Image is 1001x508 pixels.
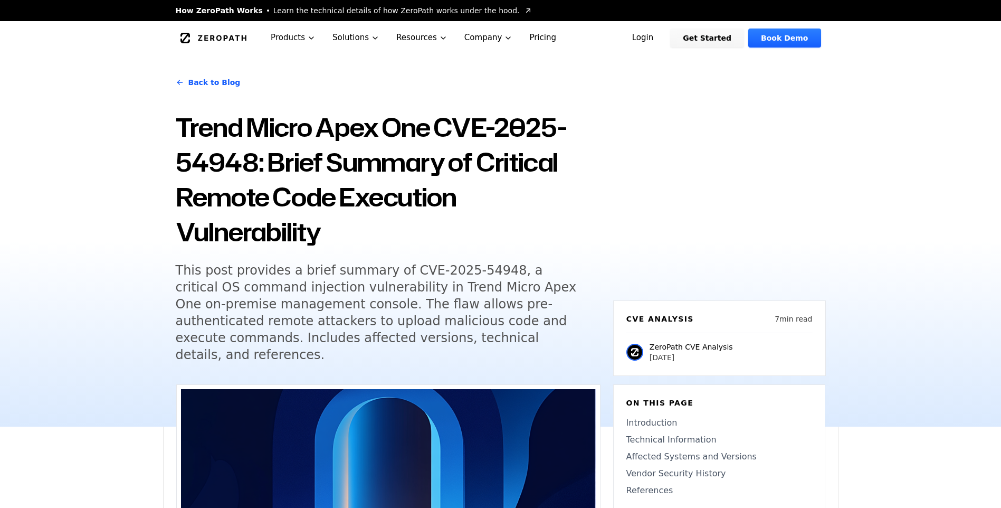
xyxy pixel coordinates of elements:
[626,417,812,429] a: Introduction
[262,21,324,54] button: Products
[626,484,812,497] a: References
[176,110,600,249] h1: Trend Micro Apex One CVE-2025-54948: Brief Summary of Critical Remote Code Execution Vulnerability
[388,21,456,54] button: Resources
[626,344,643,361] img: ZeroPath CVE Analysis
[670,29,744,48] a: Get Started
[456,21,521,54] button: Company
[626,398,812,408] h6: On this page
[650,352,733,363] p: [DATE]
[163,21,838,54] nav: Global
[748,29,821,48] a: Book Demo
[626,450,812,463] a: Affected Systems and Versions
[626,467,812,480] a: Vendor Security History
[273,5,520,16] span: Learn the technical details of how ZeroPath works under the hood.
[626,314,694,324] h6: CVE Analysis
[176,5,532,16] a: How ZeroPath WorksLearn the technical details of how ZeroPath works under the hood.
[619,29,666,48] a: Login
[176,5,263,16] span: How ZeroPath Works
[626,434,812,446] a: Technical Information
[176,68,241,97] a: Back to Blog
[324,21,388,54] button: Solutions
[775,314,812,324] p: 7 min read
[521,21,565,54] a: Pricing
[176,262,581,363] h5: This post provides a brief summary of CVE-2025-54948, a critical OS command injection vulnerabili...
[650,342,733,352] p: ZeroPath CVE Analysis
